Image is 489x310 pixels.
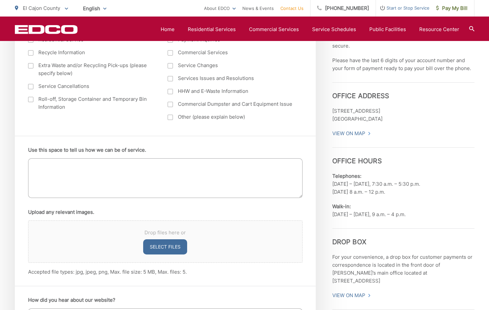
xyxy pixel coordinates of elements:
a: News & Events [242,4,274,12]
label: Commercial Dumpster and Cart Equipment Issue [168,100,294,108]
h3: Office Hours [332,147,474,165]
label: Service Cancellations [28,82,155,90]
p: For your convenience, a drop box for customer payments or correspondence is located in the front ... [332,253,474,285]
label: Other (please explain below) [168,113,294,121]
label: Recycle Information [28,49,155,57]
label: How did you hear about our website? [28,297,115,303]
span: El Cajon County [23,5,60,11]
a: Contact Us [280,4,304,12]
label: Services Issues and Resolutions [168,74,294,82]
label: Service Changes [168,61,294,69]
a: Home [161,25,175,33]
label: Commercial Services [168,49,294,57]
a: Resource Center [419,25,459,33]
span: Pay My Bill [436,4,468,12]
p: [STREET_ADDRESS] [GEOGRAPHIC_DATA] [332,107,474,123]
a: EDCD logo. Return to the homepage. [15,25,78,34]
h3: Drop Box [332,228,474,246]
span: Drop files here or [36,229,294,237]
p: Please have the last 6 digits of your account number and your form of payment ready to pay your b... [332,57,474,72]
a: Residential Services [188,25,236,33]
b: Telephones: [332,173,361,179]
a: View On Map [332,130,371,137]
a: About EDCO [204,4,236,12]
label: Use this space to tell us how we can be of service. [28,147,146,153]
label: Roll-off, Storage Container and Temporary Bin Information [28,95,155,111]
a: View On Map [332,291,371,299]
label: HHW and E-Waste Information [168,87,294,95]
a: Service Schedules [312,25,356,33]
p: [DATE] – [DATE], 7:30 a.m. – 5:30 p.m. [DATE] 8 a.m. – 12 p.m. [332,172,474,196]
button: select files, upload any relevant images. [143,239,187,254]
label: Upload any relevant images. [28,209,94,215]
label: Extra Waste and/or Recycling Pick-ups (please specify below) [28,61,155,77]
a: Commercial Services [249,25,299,33]
a: Public Facilities [369,25,406,33]
h3: Office Address [332,82,474,100]
span: Accepted file types: jpg, jpeg, png, Max. file size: 5 MB, Max. files: 5. [28,269,187,275]
p: [DATE] – [DATE], 9 a.m. – 4 p.m. [332,203,474,218]
b: Walk-in: [332,203,351,210]
span: English [78,3,111,14]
